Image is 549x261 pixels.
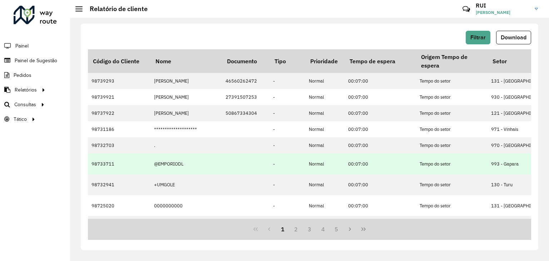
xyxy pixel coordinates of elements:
[88,121,150,137] td: 98731186
[345,153,416,174] td: 00:07:00
[345,89,416,105] td: 00:07:00
[416,153,488,174] td: Tempo do setor
[357,222,370,236] button: Last Page
[345,49,416,73] th: Tempo de espera
[305,195,345,216] td: Normal
[476,9,529,16] span: [PERSON_NAME]
[345,105,416,121] td: 00:07:00
[496,31,531,44] button: Download
[83,5,148,13] h2: Relatório de cliente
[269,89,305,105] td: -
[305,153,345,174] td: Normal
[303,222,316,236] button: 3
[150,216,222,237] td: 04.509.294 ISTELITA DO [PERSON_NAME]
[88,89,150,105] td: 98739921
[88,153,150,174] td: 98733711
[222,49,269,73] th: Documento
[345,195,416,216] td: 00:07:00
[88,137,150,153] td: 98732703
[345,174,416,195] td: 00:07:00
[345,73,416,89] td: 00:07:00
[88,174,150,195] td: 98732941
[88,49,150,73] th: Código do Cliente
[269,174,305,195] td: -
[343,222,357,236] button: Next Page
[269,105,305,121] td: -
[416,195,488,216] td: Tempo do setor
[416,137,488,153] td: Tempo do setor
[150,49,222,73] th: Nome
[269,195,305,216] td: -
[88,195,150,216] td: 98725020
[14,72,31,79] span: Pedidos
[15,42,29,50] span: Painel
[345,137,416,153] td: 00:07:00
[88,105,150,121] td: 98737922
[289,222,303,236] button: 2
[305,216,345,237] td: Normal
[305,89,345,105] td: Normal
[14,115,27,123] span: Tático
[305,73,345,89] td: Normal
[305,137,345,153] td: Normal
[305,174,345,195] td: Normal
[416,49,488,73] th: Origem Tempo de espera
[459,1,474,17] a: Contato Rápido
[269,153,305,174] td: -
[305,49,345,73] th: Prioridade
[150,174,222,195] td: +UMGOLE
[345,216,416,237] td: 00:07:00
[150,137,222,153] td: .
[269,137,305,153] td: -
[150,105,222,121] td: [PERSON_NAME]
[150,89,222,105] td: [PERSON_NAME]
[276,222,290,236] button: 1
[501,34,526,40] span: Download
[222,73,269,89] td: 46560262472
[150,195,222,216] td: 0000000000
[416,105,488,121] td: Tempo do setor
[150,73,222,89] td: [PERSON_NAME]
[305,105,345,121] td: Normal
[316,222,330,236] button: 4
[466,31,490,44] button: Filtrar
[330,222,343,236] button: 5
[416,89,488,105] td: Tempo do setor
[269,121,305,137] td: -
[14,101,36,108] span: Consultas
[15,86,37,94] span: Relatórios
[269,49,305,73] th: Tipo
[88,216,150,237] td: 98740613
[269,73,305,89] td: -
[305,121,345,137] td: Normal
[269,216,305,237] td: -
[345,121,416,137] td: 00:07:00
[470,34,486,40] span: Filtrar
[416,73,488,89] td: Tempo do setor
[416,121,488,137] td: Tempo do setor
[88,73,150,89] td: 98739293
[150,153,222,174] td: @EMPORIODL
[416,216,488,237] td: Tempo do setor
[15,57,57,64] span: Painel de Sugestão
[222,216,269,237] td: 04509294000132
[222,105,269,121] td: 50867334304
[416,174,488,195] td: Tempo do setor
[222,89,269,105] td: 27391507253
[476,2,529,9] h3: RUI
